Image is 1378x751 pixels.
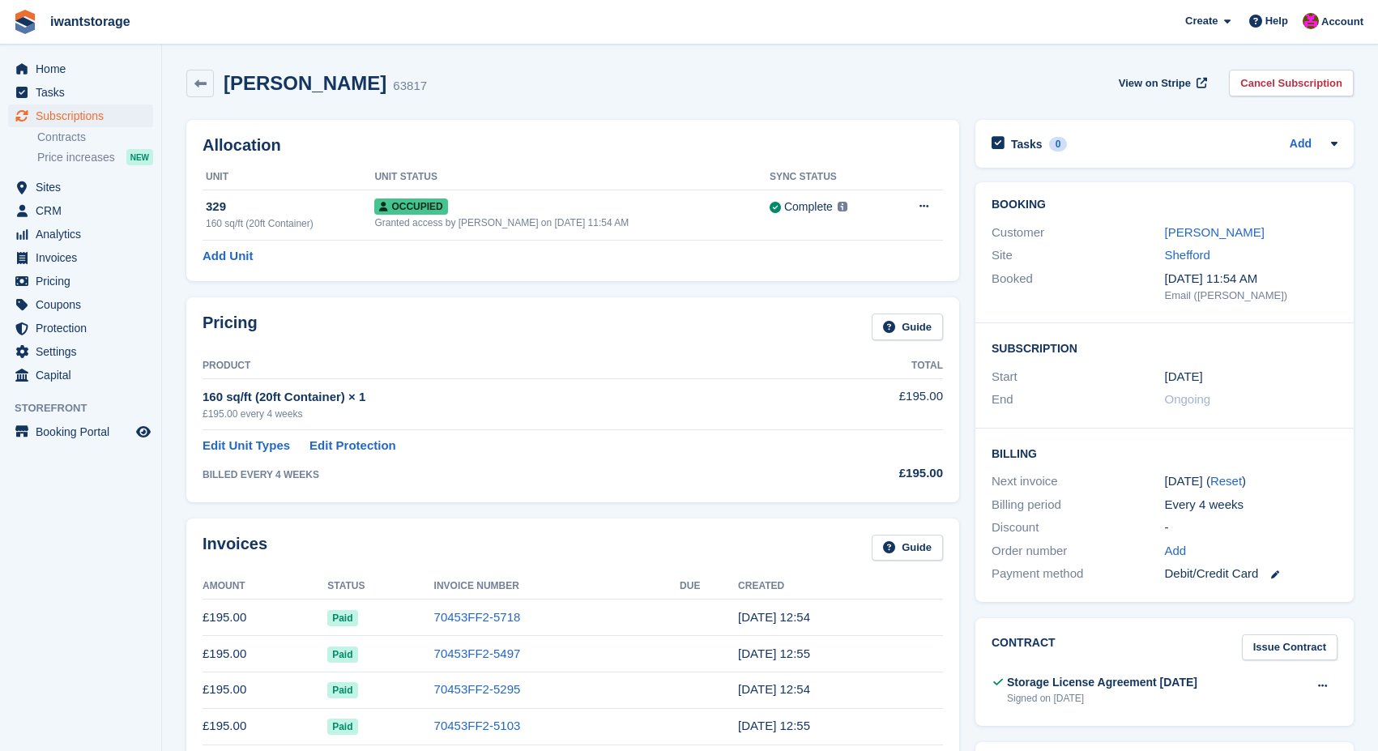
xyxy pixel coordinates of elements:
[8,420,153,443] a: menu
[203,467,806,482] div: BILLED EVERY 4 WEEKS
[309,437,396,455] a: Edit Protection
[1185,13,1218,29] span: Create
[992,496,1165,514] div: Billing period
[872,314,943,340] a: Guide
[8,81,153,104] a: menu
[738,646,810,660] time: 2025-07-13 11:55:03 UTC
[992,246,1165,265] div: Site
[327,682,357,698] span: Paid
[992,198,1337,211] h2: Booking
[8,176,153,198] a: menu
[203,314,258,340] h2: Pricing
[1265,13,1288,29] span: Help
[36,176,133,198] span: Sites
[327,719,357,735] span: Paid
[203,574,327,600] th: Amount
[203,353,806,379] th: Product
[1242,634,1337,661] a: Issue Contract
[8,246,153,269] a: menu
[434,610,521,624] a: 70453FF2-5718
[8,270,153,292] a: menu
[203,600,327,636] td: £195.00
[37,130,153,145] a: Contracts
[8,293,153,316] a: menu
[327,574,433,600] th: Status
[1119,75,1191,92] span: View on Stripe
[36,58,133,80] span: Home
[784,198,833,215] div: Complete
[806,464,943,483] div: £195.00
[1303,13,1319,29] img: Jonathan
[1229,70,1354,96] a: Cancel Subscription
[36,340,133,363] span: Settings
[1165,368,1203,386] time: 2024-12-01 01:00:00 UTC
[203,535,267,561] h2: Invoices
[36,270,133,292] span: Pricing
[992,472,1165,491] div: Next invoice
[1165,225,1265,239] a: [PERSON_NAME]
[393,77,427,96] div: 63817
[203,247,253,266] a: Add Unit
[15,400,161,416] span: Storefront
[1165,518,1338,537] div: -
[36,81,133,104] span: Tasks
[992,565,1165,583] div: Payment method
[738,719,810,732] time: 2025-05-18 11:55:05 UTC
[36,364,133,386] span: Capital
[738,610,810,624] time: 2025-08-10 11:54:54 UTC
[434,574,680,600] th: Invoice Number
[1165,565,1338,583] div: Debit/Credit Card
[1165,248,1210,262] a: Shefford
[434,682,521,696] a: 70453FF2-5295
[8,105,153,127] a: menu
[203,164,374,190] th: Unit
[206,216,374,231] div: 160 sq/ft (20ft Container)
[1321,14,1363,30] span: Account
[1011,137,1043,151] h2: Tasks
[992,390,1165,409] div: End
[327,610,357,626] span: Paid
[374,164,770,190] th: Unit Status
[1165,472,1338,491] div: [DATE] ( )
[1049,137,1068,151] div: 0
[434,646,521,660] a: 70453FF2-5497
[838,202,847,211] img: icon-info-grey-7440780725fd019a000dd9b08b2336e03edf1995a4989e88bcd33f0948082b44.svg
[992,224,1165,242] div: Customer
[806,378,943,429] td: £195.00
[434,719,521,732] a: 70453FF2-5103
[8,223,153,245] a: menu
[374,215,770,230] div: Granted access by [PERSON_NAME] on [DATE] 11:54 AM
[203,437,290,455] a: Edit Unit Types
[1007,674,1197,691] div: Storage License Agreement [DATE]
[1007,691,1197,706] div: Signed on [DATE]
[36,105,133,127] span: Subscriptions
[374,198,447,215] span: Occupied
[8,58,153,80] a: menu
[1165,392,1211,406] span: Ongoing
[992,518,1165,537] div: Discount
[36,246,133,269] span: Invoices
[8,364,153,386] a: menu
[37,148,153,166] a: Price increases NEW
[680,574,738,600] th: Due
[8,199,153,222] a: menu
[37,150,115,165] span: Price increases
[8,317,153,339] a: menu
[203,672,327,708] td: £195.00
[203,136,943,155] h2: Allocation
[1165,542,1187,561] a: Add
[1165,496,1338,514] div: Every 4 weeks
[992,368,1165,386] div: Start
[872,535,943,561] a: Guide
[738,574,943,600] th: Created
[1165,270,1338,288] div: [DATE] 11:54 AM
[126,149,153,165] div: NEW
[992,542,1165,561] div: Order number
[327,646,357,663] span: Paid
[203,636,327,672] td: £195.00
[36,223,133,245] span: Analytics
[770,164,890,190] th: Sync Status
[1290,135,1312,154] a: Add
[992,270,1165,304] div: Booked
[44,8,137,35] a: iwantstorage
